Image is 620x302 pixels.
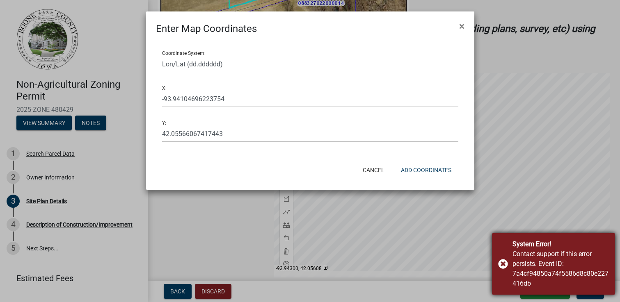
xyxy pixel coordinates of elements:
[162,56,458,73] select: Coordinate system
[356,163,391,177] button: Cancel
[459,20,464,32] span: ×
[394,163,458,177] button: Add Coordinates
[156,21,257,36] h4: Enter Map Coordinates
[512,249,609,288] div: Contact support if this error persists. Event ID: 7a4cf94850a74f5586d8c80e227416db
[453,15,471,38] button: Close
[512,239,609,249] div: System Error!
